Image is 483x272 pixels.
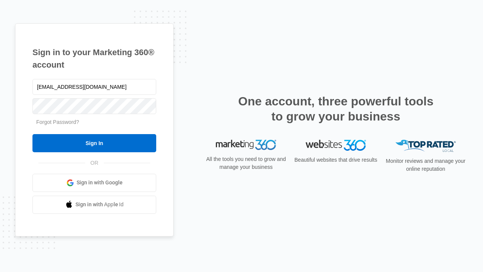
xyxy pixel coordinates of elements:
[32,196,156,214] a: Sign in with Apple Id
[395,140,456,152] img: Top Rated Local
[204,155,288,171] p: All the tools you need to grow and manage your business
[32,79,156,95] input: Email
[77,179,123,187] span: Sign in with Google
[32,134,156,152] input: Sign In
[85,159,104,167] span: OR
[32,174,156,192] a: Sign in with Google
[32,46,156,71] h1: Sign in to your Marketing 360® account
[383,157,468,173] p: Monitor reviews and manage your online reputation
[36,119,79,125] a: Forgot Password?
[75,201,124,209] span: Sign in with Apple Id
[216,140,276,150] img: Marketing 360
[294,156,378,164] p: Beautiful websites that drive results
[236,94,436,124] h2: One account, three powerful tools to grow your business
[306,140,366,151] img: Websites 360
